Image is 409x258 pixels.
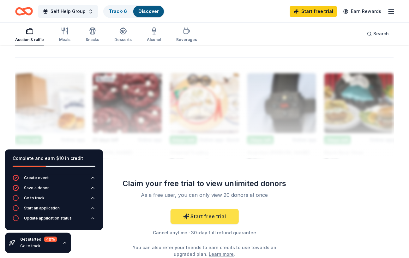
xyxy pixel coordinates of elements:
span: Self Help Group [51,8,86,15]
button: Snacks [86,25,99,45]
div: Meals [59,37,70,42]
div: Cancel anytime · 30-day full refund guarantee [114,229,296,237]
div: Auction & raffle [15,37,44,42]
div: 40 % [44,237,57,242]
a: Track· 6 [109,9,127,14]
div: Save a donor [24,185,49,191]
button: Save a donor [13,185,95,195]
div: Desserts [114,37,132,42]
a: Earn Rewards [340,6,385,17]
span: Search [373,30,389,38]
button: Meals [59,25,70,45]
div: As a free user, you can only view 20 donors at once [121,191,288,199]
div: Claim your free trial to view unlimited donors [114,179,296,189]
button: Self Help Group [38,5,98,18]
div: You can also refer your friends to earn credits to use towards an upgraded plan. . [131,244,278,257]
button: Track· 6Discover [103,5,165,18]
div: Start an application [24,206,60,211]
div: Update application status [24,216,72,221]
button: Search [362,27,394,40]
button: Start an application [13,205,95,215]
div: Create event [24,175,49,180]
div: Get started [20,237,57,242]
div: Snacks [86,37,99,42]
button: Desserts [114,25,132,45]
button: Create event [13,175,95,185]
div: Go to track [24,196,45,201]
a: Start free trial [171,209,239,224]
div: Complete and earn $10 in credit [13,155,95,162]
a: Home [15,4,33,19]
button: Go to track [13,195,95,205]
div: Alcohol [147,37,161,42]
button: Beverages [176,25,197,45]
div: Beverages [176,37,197,42]
div: Go to track [20,243,57,249]
button: Auction & raffle [15,25,44,45]
a: Start free trial [290,6,337,17]
button: Alcohol [147,25,161,45]
a: Discover [138,9,159,14]
a: Learn more [209,251,234,257]
button: Update application status [13,215,95,225]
